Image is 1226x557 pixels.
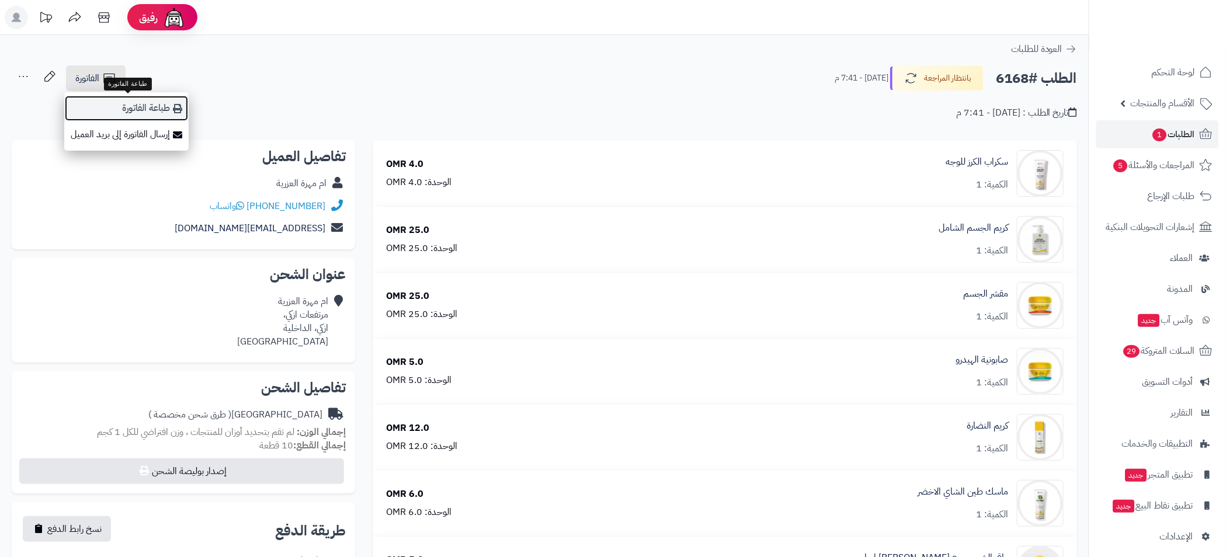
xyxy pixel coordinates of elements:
span: إشعارات التحويلات البنكية [1106,219,1195,235]
span: رفيق [139,11,158,25]
span: طلبات الإرجاع [1148,188,1195,204]
span: 1 [1153,128,1167,141]
div: الوحدة: 25.0 OMR [386,242,457,255]
a: كريم الجسم الشامل [939,221,1008,235]
div: الكمية: 1 [976,376,1008,389]
span: الأقسام والمنتجات [1131,95,1195,112]
h2: تفاصيل العميل [21,149,346,163]
a: التقارير [1096,399,1219,427]
a: طلبات الإرجاع [1096,182,1219,210]
span: 29 [1124,345,1140,358]
img: 1739577078-cm5o6oxsw00cn01n35fki020r_HUDRO_SOUP_w-90x90.png [1017,348,1063,395]
a: [EMAIL_ADDRESS][DOMAIN_NAME] [175,221,325,235]
span: الإعدادات [1160,528,1193,545]
div: تاريخ الطلب : [DATE] - 7:41 م [956,106,1077,120]
a: [PHONE_NUMBER] [246,199,325,213]
h2: طريقة الدفع [275,524,346,538]
a: تطبيق نقاط البيعجديد [1096,492,1219,520]
img: 1739578525-cm5o8wmpu00e701n32u9re6j0_tea_3-90x90.jpg [1017,480,1063,527]
img: ai-face.png [162,6,186,29]
a: السلات المتروكة29 [1096,337,1219,365]
span: جديد [1126,469,1147,482]
small: 10 قطعة [259,438,346,452]
a: الفاتورة [66,65,126,91]
img: 1739575395-cm5h98au40xay01kl5pv86gtx__D9_85_D9_82_D8_B4_D8_B1__D8_A7_D9_84_D8_AC_D8_B3_D9_85-90x9... [1017,282,1063,329]
span: جديد [1138,314,1160,327]
a: إرسال الفاتورة إلى بريد العميل [64,121,189,148]
span: السلات المتروكة [1123,343,1195,359]
span: 5 [1114,159,1128,172]
strong: إجمالي الوزن: [297,425,346,439]
a: واتساب [210,199,244,213]
div: ام مهرة العزرية [276,177,327,190]
div: الكمية: 1 [976,310,1008,323]
div: 5.0 OMR [386,356,423,369]
a: المراجعات والأسئلة5 [1096,151,1219,179]
span: المدونة [1168,281,1193,297]
a: إشعارات التحويلات البنكية [1096,213,1219,241]
a: الطلبات1 [1096,120,1219,148]
div: 4.0 OMR [386,158,423,171]
a: العملاء [1096,244,1219,272]
h2: الطلب #6168 [996,67,1077,90]
div: 25.0 OMR [386,224,429,237]
span: الطلبات [1152,126,1195,142]
a: لوحة التحكم [1096,58,1219,86]
a: سكراب الكرز للوجه [946,155,1008,169]
span: جديد [1113,500,1135,513]
span: ( طرق شحن مخصصة ) [148,408,231,422]
span: التقارير [1171,405,1193,421]
span: أدوات التسويق [1142,374,1193,390]
div: ام مهرة العزرية مرتفعات ازكي، ازكي، الداخلية [GEOGRAPHIC_DATA] [237,295,328,348]
div: طباعة الفاتورة [104,78,152,90]
a: كريم النضارة [967,419,1008,433]
div: الوحدة: 12.0 OMR [386,440,457,453]
div: الكمية: 1 [976,508,1008,521]
span: وآتس آب [1137,312,1193,328]
div: 6.0 OMR [386,488,423,501]
h2: تفاصيل الشحن [21,381,346,395]
a: وآتس آبجديد [1096,306,1219,334]
a: صابونية الهيدرو [956,353,1008,367]
a: ماسك طين الشاي الاخضر [918,485,1008,499]
span: الفاتورة [75,71,99,85]
a: التطبيقات والخدمات [1096,430,1219,458]
span: المراجعات والأسئلة [1113,157,1195,173]
div: الوحدة: 4.0 OMR [386,176,451,189]
span: تطبيق نقاط البيع [1112,497,1193,514]
span: لوحة التحكم [1152,64,1195,81]
a: المدونة [1096,275,1219,303]
span: العودة للطلبات [1011,42,1062,56]
a: مقشر الجسم [963,287,1008,301]
span: لم تقم بتحديد أوزان للمنتجات ، وزن افتراضي للكل 1 كجم [97,425,294,439]
a: تحديثات المنصة [31,6,60,32]
a: تطبيق المتجرجديد [1096,461,1219,489]
button: إصدار بوليصة الشحن [19,458,344,484]
div: [GEOGRAPHIC_DATA] [148,408,322,422]
small: [DATE] - 7:41 م [835,72,888,84]
div: 25.0 OMR [386,290,429,303]
button: نسخ رابط الدفع [23,516,111,542]
a: الإعدادات [1096,523,1219,551]
div: الوحدة: 6.0 OMR [386,506,451,519]
img: 1739578311-cm52eays20nhq01klg2x54i1t_FRESHNESS-01-90x90.jpg [1017,414,1063,461]
span: نسخ رابط الدفع [47,522,102,536]
a: طباعة الفاتورة [64,95,189,121]
img: logo-2.png [1147,33,1215,57]
div: الوحدة: 5.0 OMR [386,374,451,387]
button: بانتظار المراجعة [890,66,984,90]
div: الكمية: 1 [976,178,1008,192]
span: تطبيق المتجر [1124,467,1193,483]
a: أدوات التسويق [1096,368,1219,396]
img: 1739573569-cm51af9dd0msi01klccb0chz9_BODY_CREAM-09-90x90.jpg [1017,216,1063,263]
span: العملاء [1171,250,1193,266]
img: 1739572853-cm5o8j8wv00ds01n3eshk8ty1_cherry-90x90.png [1017,150,1063,197]
h2: عنوان الشحن [21,267,346,281]
div: الكمية: 1 [976,244,1008,257]
div: الوحدة: 25.0 OMR [386,308,457,321]
span: التطبيقات والخدمات [1122,436,1193,452]
div: الكمية: 1 [976,442,1008,455]
div: 12.0 OMR [386,422,429,435]
strong: إجمالي القطع: [293,438,346,452]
